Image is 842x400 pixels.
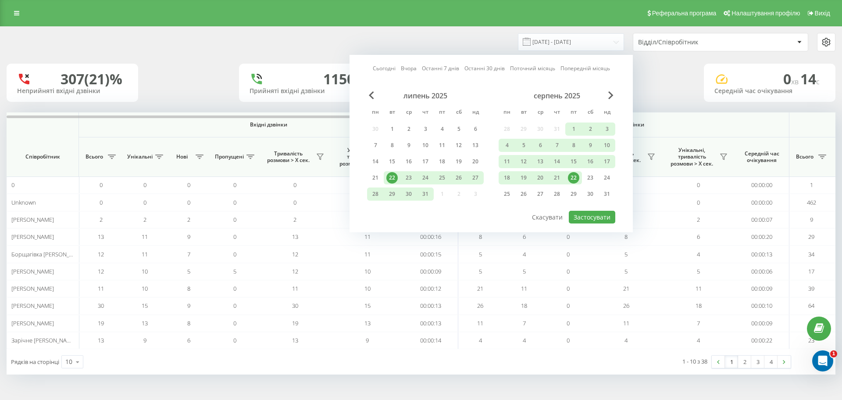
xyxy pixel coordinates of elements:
[810,181,813,189] span: 1
[403,188,414,200] div: 30
[364,233,371,241] span: 11
[400,139,417,152] div: ср 9 лип 2025 р.
[815,10,830,17] span: Вихід
[601,140,613,151] div: 10
[373,64,396,72] a: Сьогодні
[370,172,381,184] div: 21
[65,357,72,366] div: 10
[518,156,529,167] div: 12
[464,64,505,72] a: Останні 30 днів
[293,198,296,206] span: 0
[14,153,71,160] span: Співробітник
[582,123,599,136] div: сб 2 серп 2025 р.
[535,172,546,184] div: 20
[599,155,615,168] div: нд 17 серп 2025 р.
[808,302,814,310] span: 64
[568,156,579,167] div: 15
[417,171,434,184] div: чт 24 лип 2025 р.
[549,187,565,201] div: чт 28 серп 2025 р.
[470,156,481,167] div: 20
[450,123,467,136] div: сб 5 лип 2025 р.
[401,64,417,72] a: Вчора
[233,250,236,258] span: 0
[623,285,629,292] span: 21
[479,267,482,275] span: 5
[741,150,782,164] span: Середній час очікування
[384,139,400,152] div: вт 8 лип 2025 р.
[187,181,190,189] span: 0
[535,188,546,200] div: 27
[323,71,355,87] div: 1150
[417,139,434,152] div: чт 10 лип 2025 р.
[187,216,190,223] span: 2
[725,356,738,368] a: 1
[142,233,148,241] span: 11
[61,71,122,87] div: 307 (21)%
[808,285,814,292] span: 39
[599,123,615,136] div: нд 3 серп 2025 р.
[551,188,563,200] div: 28
[560,64,610,72] a: Попередній місяць
[816,77,820,86] span: c
[585,172,596,184] div: 23
[403,332,458,349] td: 00:00:14
[735,263,789,280] td: 00:00:06
[551,172,563,184] div: 21
[420,123,431,135] div: 3
[601,123,613,135] div: 3
[735,315,789,332] td: 00:00:09
[403,315,458,332] td: 00:00:13
[98,302,104,310] span: 30
[434,155,450,168] div: пт 18 лип 2025 р.
[385,106,399,119] abbr: вівторок
[293,216,296,223] span: 2
[403,263,458,280] td: 00:00:09
[794,153,816,160] span: Всього
[250,87,360,95] div: Прийняті вхідні дзвінки
[585,123,596,135] div: 2
[696,285,702,292] span: 11
[453,140,464,151] div: 12
[467,123,484,136] div: нд 6 лип 2025 р.
[582,187,599,201] div: сб 30 серп 2025 р.
[292,267,298,275] span: 12
[187,233,190,241] span: 9
[518,140,529,151] div: 5
[100,198,103,206] span: 0
[569,211,615,223] button: Застосувати
[521,302,527,310] span: 18
[599,139,615,152] div: нд 10 серп 2025 р.
[400,155,417,168] div: ср 16 лип 2025 р.
[477,285,483,292] span: 21
[568,188,579,200] div: 29
[515,155,532,168] div: вт 12 серп 2025 р.
[800,69,820,88] span: 14
[735,245,789,263] td: 00:00:13
[550,106,564,119] abbr: четвер
[171,153,193,160] span: Нові
[623,302,629,310] span: 26
[384,171,400,184] div: вт 22 лип 2025 р.
[567,302,570,310] span: 0
[515,187,532,201] div: вт 26 серп 2025 р.
[810,216,813,223] span: 9
[233,285,236,292] span: 0
[697,267,700,275] span: 5
[292,319,298,327] span: 19
[17,87,128,95] div: Неприйняті вхідні дзвінки
[807,198,816,206] span: 462
[697,198,700,206] span: 0
[434,171,450,184] div: пт 25 лип 2025 р.
[499,171,515,184] div: пн 18 серп 2025 р.
[233,267,236,275] span: 5
[450,139,467,152] div: сб 12 лип 2025 р.
[98,250,104,258] span: 12
[11,216,54,223] span: [PERSON_NAME]
[735,177,789,194] td: 00:00:00
[403,123,414,135] div: 2
[624,267,628,275] span: 5
[386,123,398,135] div: 1
[623,319,629,327] span: 11
[11,319,54,327] span: [PERSON_NAME]
[384,155,400,168] div: вт 15 лип 2025 р.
